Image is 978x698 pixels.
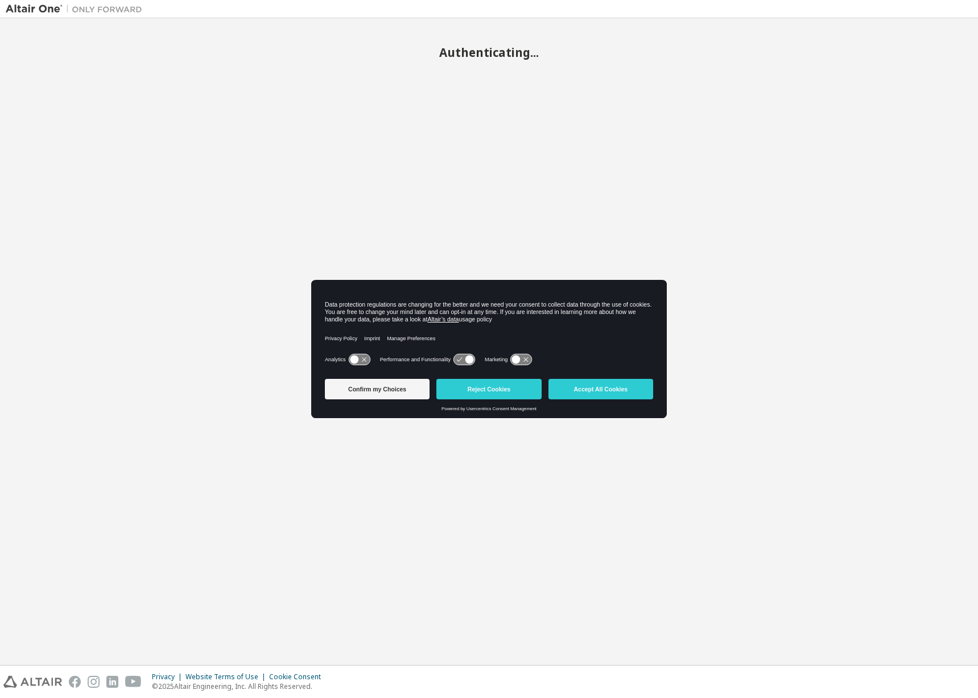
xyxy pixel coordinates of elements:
div: Website Terms of Use [185,672,269,682]
img: linkedin.svg [106,676,118,688]
div: Privacy [152,672,185,682]
img: youtube.svg [125,676,142,688]
img: instagram.svg [88,676,100,688]
img: Altair One [6,3,148,15]
p: © 2025 Altair Engineering, Inc. All Rights Reserved. [152,682,328,691]
img: altair_logo.svg [3,676,62,688]
img: facebook.svg [69,676,81,688]
h2: Authenticating... [6,45,972,60]
div: Cookie Consent [269,672,328,682]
